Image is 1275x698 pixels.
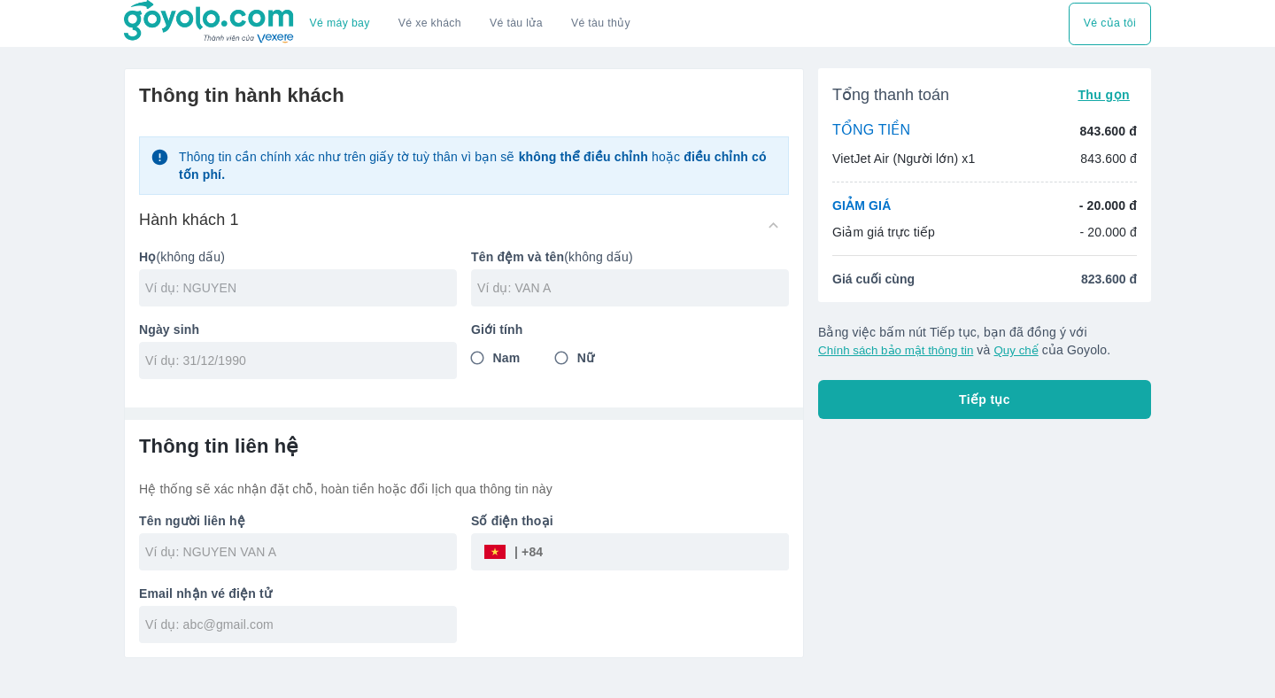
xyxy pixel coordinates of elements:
input: Ví dụ: abc@gmail.com [145,616,457,633]
span: Giá cuối cùng [832,270,915,288]
b: Email nhận vé điện tử [139,586,272,601]
span: Nữ [577,349,594,367]
p: Hệ thống sẽ xác nhận đặt chỗ, hoàn tiền hoặc đổi lịch qua thông tin này [139,480,789,498]
div: choose transportation mode [296,3,645,45]
span: 823.600 đ [1081,270,1137,288]
span: Thu gọn [1078,88,1130,102]
b: Tên đệm và tên [471,250,564,264]
span: Tiếp tục [959,391,1010,408]
input: Ví dụ: NGUYEN [145,279,457,297]
div: choose transportation mode [1069,3,1151,45]
b: Tên người liên hệ [139,514,245,528]
p: VietJet Air (Người lớn) x1 [832,150,975,167]
a: Vé tàu lửa [475,3,557,45]
button: Quy chế [993,344,1038,357]
p: Giới tính [471,321,789,338]
a: Vé máy bay [310,17,370,30]
button: Tiếp tục [818,380,1151,419]
p: Thông tin cần chính xác như trên giấy tờ tuỳ thân vì bạn sẽ hoặc [179,148,777,183]
h6: Thông tin liên hệ [139,434,789,459]
p: 843.600 đ [1080,150,1137,167]
p: Giảm giá trực tiếp [832,223,935,241]
p: TỔNG TIỀN [832,121,910,141]
button: Vé của tôi [1069,3,1151,45]
a: Vé xe khách [398,17,461,30]
p: - 20.000 đ [1079,223,1137,241]
p: GIẢM GIÁ [832,197,891,214]
p: Ngày sinh [139,321,457,338]
span: Tổng thanh toán [832,84,949,105]
button: Vé tàu thủy [557,3,645,45]
p: 843.600 đ [1080,122,1137,140]
b: Số điện thoại [471,514,553,528]
p: Bằng việc bấm nút Tiếp tục, bạn đã đồng ý với và của Goyolo. [818,323,1151,359]
p: (không dấu) [139,248,457,266]
input: Ví dụ: NGUYEN VAN A [145,543,457,561]
input: Ví dụ: VAN A [477,279,789,297]
span: Nam [493,349,521,367]
h6: Thông tin hành khách [139,83,789,108]
strong: không thể điều chỉnh [519,150,648,164]
button: Chính sách bảo mật thông tin [818,344,973,357]
button: Thu gọn [1070,82,1137,107]
h6: Hành khách 1 [139,209,239,230]
p: - 20.000 đ [1079,197,1137,214]
input: Ví dụ: 31/12/1990 [145,352,439,369]
p: (không dấu) [471,248,789,266]
b: Họ [139,250,156,264]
